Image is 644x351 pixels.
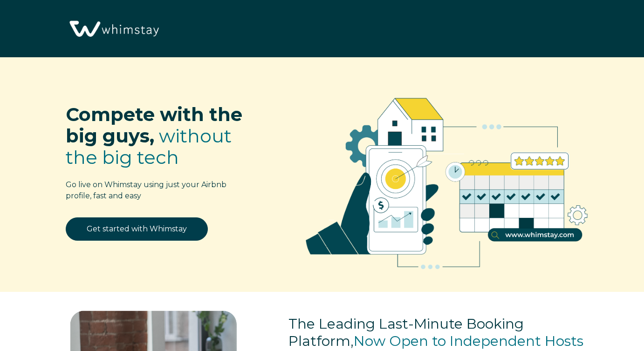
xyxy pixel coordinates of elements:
img: Whimstay Logo-02 1 [65,5,162,54]
img: RBO Ilustrations-02 [283,71,611,286]
span: The Leading Last-Minute Booking Platform, [288,315,524,350]
span: Compete with the big guys, [66,103,242,147]
span: without the big tech [66,124,232,169]
a: Get started with Whimstay [66,217,208,241]
span: Go live on Whimstay using just your Airbnb profile, fast and easy [66,180,226,200]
